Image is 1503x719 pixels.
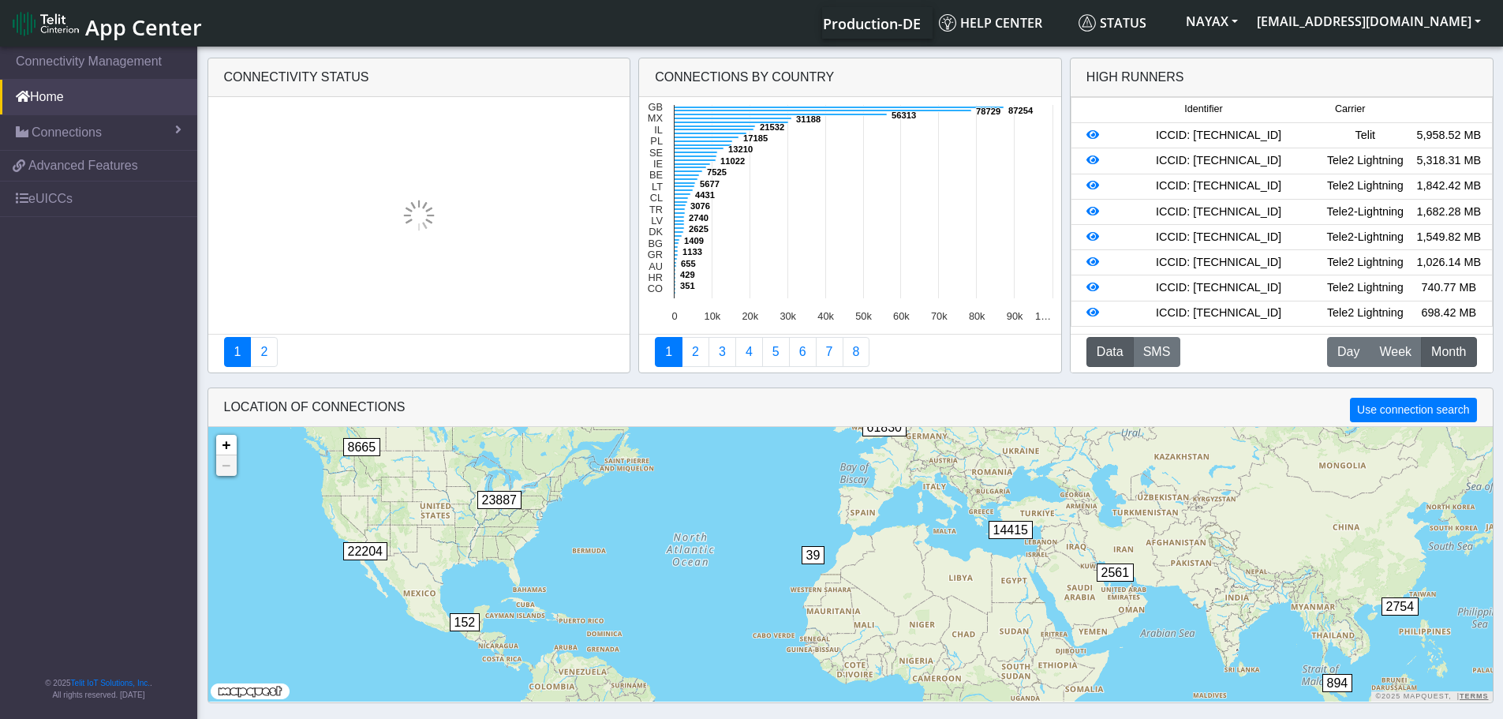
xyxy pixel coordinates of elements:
text: BG [649,238,664,249]
text: 7525 [707,167,727,177]
span: Month [1431,343,1466,361]
div: 5,318.31 MB [1407,152,1490,170]
div: Connectivity status [208,58,630,97]
text: 655 [681,259,696,268]
text: 1133 [682,247,702,257]
div: LOCATION OF CONNECTIONS [208,388,1493,427]
img: status.svg [1079,14,1096,32]
span: App Center [85,13,202,42]
div: Connections By Country [639,58,1061,97]
text: BE [649,169,663,181]
text: 80k [969,310,985,322]
text: IL [654,124,663,136]
div: ICCID: [TECHNICAL_ID] [1114,127,1323,144]
text: 1409 [684,236,704,245]
button: Data [1086,337,1134,367]
text: LV [651,215,663,227]
span: Day [1337,343,1359,361]
div: High Runners [1086,68,1184,87]
button: [EMAIL_ADDRESS][DOMAIN_NAME] [1247,7,1490,36]
div: ICCID: [TECHNICAL_ID] [1114,229,1323,246]
div: ICCID: [TECHNICAL_ID] [1114,254,1323,271]
a: Telit IoT Solutions, Inc. [71,679,150,687]
text: LT [652,181,663,193]
div: 2561 [1097,564,1160,611]
text: GB [649,101,664,113]
span: 2561 [1097,564,1135,582]
text: 1… [1035,310,1051,322]
div: 1,682.28 MB [1407,204,1490,221]
div: Telit [1323,127,1407,144]
text: 70k [931,310,948,322]
text: 78729 [976,107,1000,116]
div: 1,549.82 MB [1407,229,1490,246]
text: 11022 [720,156,745,166]
span: Advanced Features [28,156,138,175]
div: 698.42 MB [1407,305,1490,322]
text: 40k [817,310,834,322]
a: Zoom out [216,455,237,476]
a: 14 Days Trend [789,337,817,367]
div: ICCID: [TECHNICAL_ID] [1114,279,1323,297]
img: loading.gif [403,200,435,231]
text: 4431 [695,190,715,200]
div: 39 [802,546,833,594]
text: 10k [705,310,721,322]
div: 1,026.14 MB [1407,254,1490,271]
text: MX [648,112,664,124]
span: 14415 [989,521,1034,539]
a: Not Connected for 30 days [843,337,870,367]
span: 8665 [343,438,381,456]
text: AU [649,260,663,272]
a: Your current platform instance [822,7,920,39]
text: 2625 [689,224,709,234]
text: SE [649,147,663,159]
span: 39 [802,546,825,564]
div: Tele2 Lightning [1323,279,1407,297]
div: Tele2 Lightning [1323,178,1407,195]
span: Carrier [1335,102,1365,117]
div: 5,958.52 MB [1407,127,1490,144]
text: 90k [1007,310,1023,322]
text: 3076 [690,201,710,211]
div: Tele2 Lightning [1323,305,1407,322]
a: Deployment status [250,337,278,367]
div: Tele2 Lightning [1323,152,1407,170]
a: Connections By Carrier [735,337,763,367]
text: 13210 [728,144,753,154]
span: 894 [1322,674,1353,692]
text: IE [653,158,663,170]
button: Week [1369,337,1422,367]
text: 56313 [892,110,916,120]
a: Status [1072,7,1176,39]
text: 2740 [689,213,709,223]
img: logo-telit-cinterion-gw-new.png [13,11,79,36]
text: 429 [680,270,695,279]
a: Help center [933,7,1072,39]
button: Month [1421,337,1476,367]
text: 20k [742,310,759,322]
text: 0 [672,310,678,322]
text: 31188 [796,114,821,124]
img: knowledge.svg [939,14,956,32]
div: ICCID: [TECHNICAL_ID] [1114,305,1323,322]
a: Connectivity status [224,337,252,367]
a: Zoom in [216,435,237,455]
text: 87254 [1008,106,1034,115]
span: Help center [939,14,1042,32]
text: 21532 [760,122,784,132]
span: Connections [32,123,102,142]
text: 17185 [743,133,768,143]
div: 740.77 MB [1407,279,1490,297]
div: Tele2-Lightning [1323,229,1407,246]
a: Terms [1460,692,1489,700]
nav: Summary paging [655,337,1045,367]
text: HR [649,271,663,283]
button: SMS [1133,337,1181,367]
a: Connections By Country [655,337,682,367]
span: Week [1379,343,1411,361]
span: 2754 [1381,597,1419,616]
text: CL [650,192,663,204]
div: 1,842.42 MB [1407,178,1490,195]
button: Day [1327,337,1370,367]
